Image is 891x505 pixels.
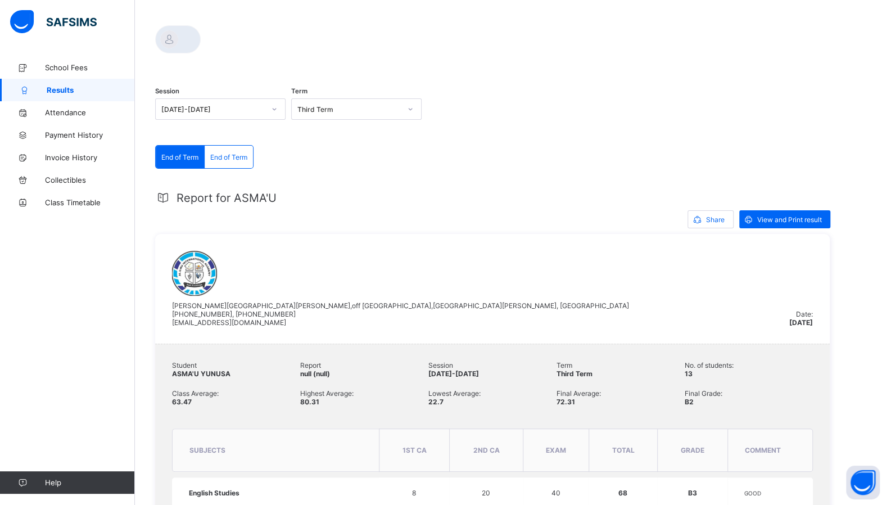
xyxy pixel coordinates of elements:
span: School Fees [45,63,135,72]
span: 40 [551,489,560,497]
span: Student [172,361,300,369]
span: Final Average: [557,389,685,398]
span: Session [428,361,557,369]
span: End of Term [161,153,198,161]
span: English Studies [189,489,239,497]
span: Invoice History [45,153,135,162]
span: Lowest Average: [428,389,557,398]
span: EXAM [546,446,566,454]
span: [DATE] [789,318,813,327]
span: Report [300,361,428,369]
span: B3 [688,489,696,497]
span: Date: [796,310,813,318]
span: 63.47 [172,398,192,406]
span: subjects [189,446,225,454]
span: Final Grade: [685,389,813,398]
span: Help [45,478,134,487]
span: No. of students: [685,361,813,369]
span: B2 [685,398,694,406]
span: Report for ASMA'U [177,191,277,205]
span: 68 [618,489,627,497]
span: comment [745,446,781,454]
span: Term [291,87,307,95]
span: ASMA'U YUNUSA [172,369,230,378]
span: End of Term [210,153,247,161]
span: Class Timetable [45,198,135,207]
span: 1ST CA [402,446,426,454]
span: grade [681,446,704,454]
span: Class Average: [172,389,300,398]
span: Share [706,215,725,224]
span: GOOD [744,490,761,497]
span: Results [47,85,135,94]
span: View and Print result [757,215,822,224]
span: null (null) [300,369,330,378]
span: 2ND CA [473,446,499,454]
span: Highest Average: [300,389,428,398]
span: 20 [482,489,490,497]
span: Session [155,87,179,95]
button: Open asap [846,466,880,499]
span: [PERSON_NAME][GEOGRAPHIC_DATA][PERSON_NAME],off [GEOGRAPHIC_DATA],[GEOGRAPHIC_DATA][PERSON_NAME],... [172,301,629,327]
img: al_ilmuinternational.png [172,251,217,296]
span: [DATE]-[DATE] [428,369,479,378]
div: Third Term [297,105,401,114]
span: Collectibles [45,175,135,184]
span: total [612,446,635,454]
span: 8 [412,489,416,497]
span: Third Term [557,369,593,378]
span: 72.31 [557,398,575,406]
img: safsims [10,10,97,34]
span: 22.7 [428,398,444,406]
span: Payment History [45,130,135,139]
div: [DATE]-[DATE] [161,105,265,114]
span: 13 [685,369,693,378]
span: Attendance [45,108,135,117]
span: Term [557,361,685,369]
span: 80.31 [300,398,319,406]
